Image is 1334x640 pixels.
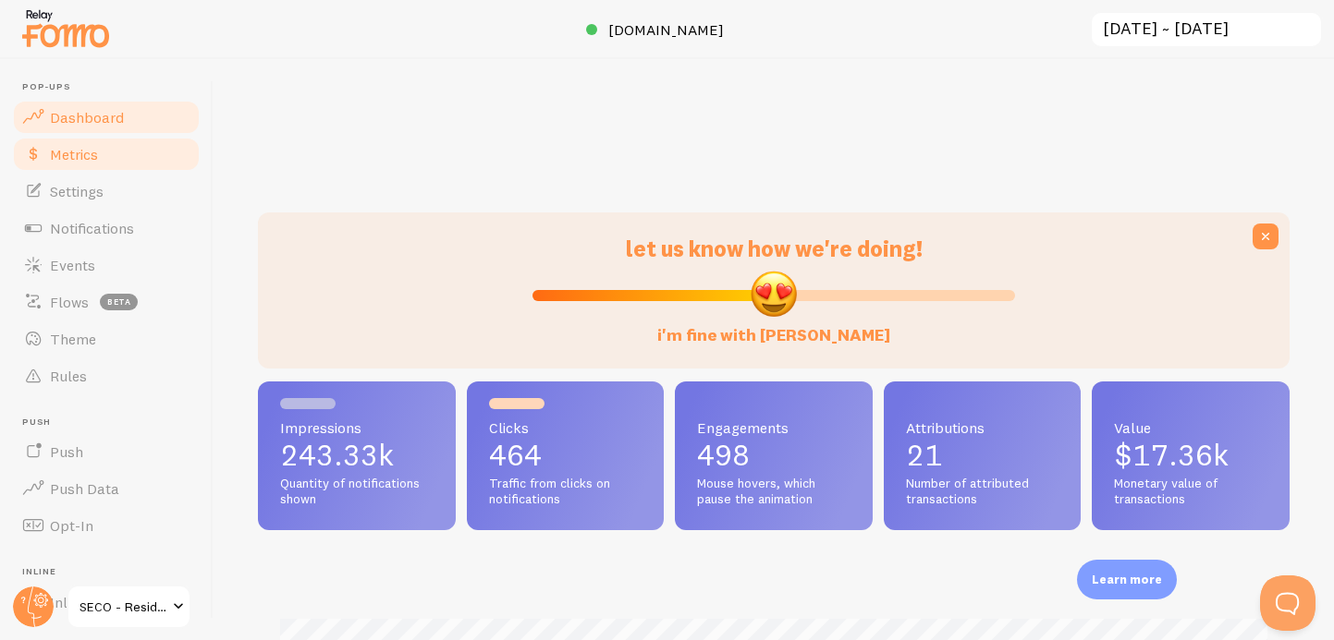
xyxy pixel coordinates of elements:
span: Mouse hovers, which pause the animation [697,476,851,508]
span: Number of attributed transactions [906,476,1059,508]
a: Events [11,247,202,284]
p: 243.33k [280,441,434,470]
span: Opt-In [50,516,93,535]
a: Flows beta [11,284,202,320]
span: Traffic from clicks on notifications [489,476,643,508]
a: Push [11,433,202,470]
span: Engagements [697,420,851,435]
span: beta [100,294,138,310]
a: SECO - Residencia en [DEMOGRAPHIC_DATA] [67,585,191,629]
span: Attributions [906,420,1059,435]
p: 464 [489,441,643,470]
span: Notifications [50,219,134,237]
a: Rules [11,357,202,394]
span: Quantity of notifications shown [280,476,434,508]
iframe: Help Scout Beacon - Open [1260,575,1316,631]
label: i'm fine with [PERSON_NAME] [657,307,890,346]
a: Metrics [11,136,202,173]
span: $17.36k [1114,437,1229,473]
span: Push Data [50,479,119,498]
div: Learn more [1077,560,1177,599]
a: Theme [11,320,202,357]
span: let us know how we're doing! [626,235,923,262]
span: SECO - Residencia en [DEMOGRAPHIC_DATA] [80,596,167,618]
img: emoji.png [749,269,799,319]
p: 21 [906,441,1059,470]
span: Value [1114,420,1267,435]
a: Push Data [11,470,202,507]
span: Inline [22,566,202,578]
a: Settings [11,173,202,210]
span: Monetary value of transactions [1114,476,1267,508]
p: Learn more [1092,571,1162,588]
span: Clicks [489,420,643,435]
span: Theme [50,330,96,348]
span: Metrics [50,145,98,163]
a: Inline [11,584,202,621]
span: Push [22,417,202,429]
p: 498 [697,441,851,470]
span: Pop-ups [22,81,202,93]
span: Settings [50,182,104,200]
a: Dashboard [11,99,202,136]
span: Impressions [280,420,434,435]
img: fomo-relay-logo-orange.svg [19,5,112,52]
span: Flows [50,293,89,311]
span: Dashboard [50,108,124,127]
a: Notifications [11,210,202,247]
span: Events [50,256,95,274]
span: Push [50,442,83,461]
a: Opt-In [11,507,202,544]
span: Rules [50,367,87,385]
